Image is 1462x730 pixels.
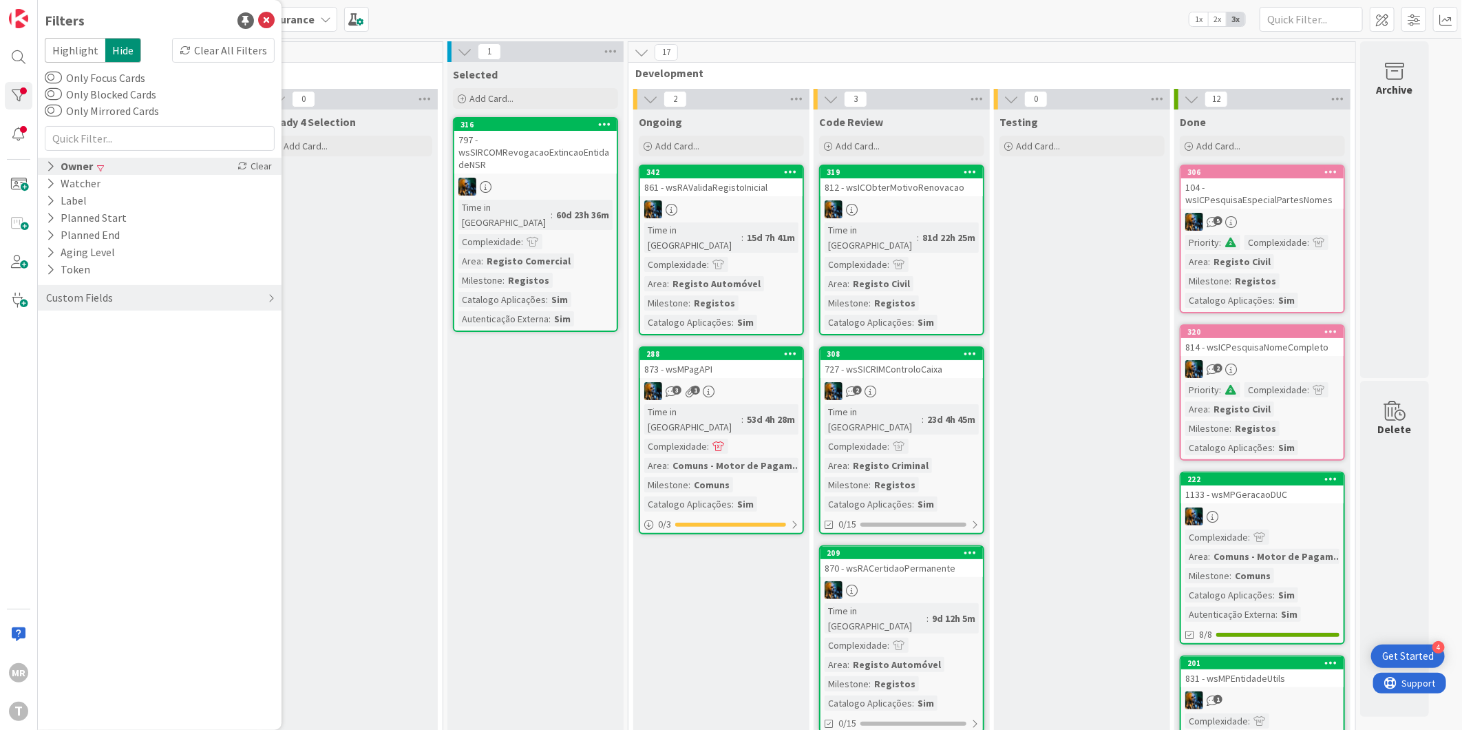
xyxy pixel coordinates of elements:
div: Owner [45,158,94,175]
div: 209 [827,548,983,558]
div: 306 [1187,167,1344,177]
span: : [887,439,889,454]
div: 870 - wsRACertidaoPermanente [820,559,983,577]
span: : [546,292,548,307]
div: 342861 - wsRAValidaRegistoInicial [640,166,803,196]
div: Time in [GEOGRAPHIC_DATA] [644,404,741,435]
span: Testing [999,115,1038,129]
div: Milestone [1185,568,1229,583]
div: Catalogo Aplicações [644,497,732,512]
div: Sim [1275,293,1298,308]
div: 727 - wsSICRIMControloCaixa [820,360,983,378]
span: 0 [1024,91,1048,107]
span: 0 / 3 [658,517,671,532]
span: : [1219,235,1221,250]
div: Catalogo Aplicações [458,292,546,307]
div: 288 [640,348,803,360]
span: : [1208,254,1210,269]
div: 23d 4h 45m [924,412,979,427]
span: : [847,657,849,672]
div: 316 [460,120,617,129]
div: 831 - wsMPEntidadeUtils [1181,669,1344,687]
span: 1 [478,43,501,60]
div: JC [1181,360,1344,378]
button: Only Mirrored Cards [45,104,62,118]
span: : [732,315,734,330]
div: Complexidade [1185,713,1248,729]
div: Milestone [458,273,502,288]
div: Catalogo Aplicações [825,497,912,512]
span: Ready 4 Selection [267,115,356,129]
span: : [917,230,919,245]
div: Area [644,458,667,473]
div: Complexidade [458,234,521,249]
span: : [1273,440,1275,455]
div: Sim [914,315,937,330]
div: Registo Comercial [483,253,574,269]
span: : [922,412,924,427]
div: 209870 - wsRACertidaoPermanente [820,547,983,577]
div: Milestone [825,477,869,492]
div: JC [1181,213,1344,231]
span: 3x [1227,12,1245,26]
span: 1 [691,386,700,395]
span: 2 [664,91,687,107]
div: Comuns - Motor de Pagam... [1210,549,1345,564]
span: : [869,676,871,691]
div: Filters [45,10,85,31]
span: : [912,696,914,711]
div: JC [454,178,617,196]
span: : [502,273,505,288]
span: : [1229,273,1231,289]
div: Archive [1377,81,1413,98]
div: Registo Civil [1210,254,1274,269]
div: Priority [1185,235,1219,250]
div: Catalogo Aplicações [825,315,912,330]
div: JC [1181,691,1344,709]
span: 1 [1214,695,1222,704]
div: Area [1185,254,1208,269]
span: : [1273,587,1275,603]
div: Sim [1278,607,1301,622]
div: Milestone [644,477,688,492]
div: Complexidade [825,439,887,454]
div: 288 [646,349,803,359]
div: 222 [1187,474,1344,484]
img: JC [825,581,843,599]
div: 797 - wsSIRCOMRevogacaoExtincaoEntidadeNSR [454,131,617,174]
span: : [847,458,849,473]
div: Catalogo Aplicações [1185,587,1273,603]
div: Complexidade [644,439,707,454]
div: Milestone [1185,421,1229,436]
div: Complexidade [825,257,887,272]
div: Custom Fields [45,289,114,306]
span: 0/15 [838,517,856,532]
div: Open Get Started checklist, remaining modules: 4 [1371,645,1445,668]
div: Area [825,657,847,672]
div: Sim [548,292,571,307]
span: : [741,230,743,245]
span: : [1219,382,1221,397]
span: : [521,234,523,249]
span: : [1307,382,1309,397]
div: 53d 4h 28m [743,412,798,427]
img: JC [644,382,662,400]
div: 2221133 - wsMPGeracaoDUC [1181,473,1344,503]
div: Delete [1378,421,1412,437]
div: Priority [1185,382,1219,397]
div: Registo Automóvel [849,657,944,672]
button: Only Blocked Cards [45,87,62,101]
div: JC [820,581,983,599]
img: JC [458,178,476,196]
span: Support [29,2,63,19]
span: Add Card... [469,92,513,105]
div: Registo Civil [849,276,913,291]
div: Registos [1231,273,1280,289]
span: : [1248,713,1250,729]
div: Autenticação Externa [458,311,549,326]
span: : [741,412,743,427]
span: : [912,497,914,512]
img: JC [825,382,843,400]
div: 320814 - wsICPesquisaNomeCompleto [1181,326,1344,356]
span: : [667,276,669,291]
